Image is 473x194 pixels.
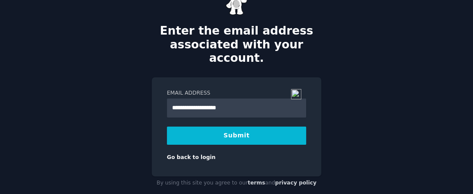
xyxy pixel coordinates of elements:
h2: Enter the email address associated with your account. [152,24,321,65]
div: By using this site you agree to our and [152,176,321,190]
a: privacy policy [275,180,316,186]
label: Email Address [167,89,306,97]
img: npw-badge-icon.svg [291,89,301,99]
a: terms [248,180,265,186]
a: Go back to login [167,154,215,160]
button: Submit [167,127,306,145]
